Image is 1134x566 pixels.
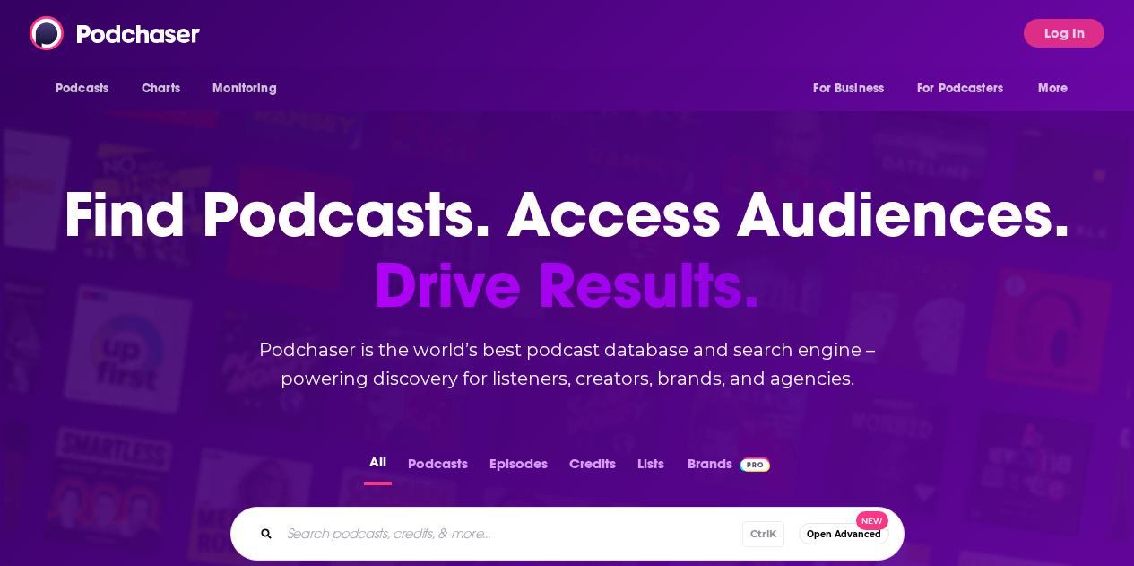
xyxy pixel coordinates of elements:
button: open menu [200,72,299,106]
span: New [856,511,888,530]
a: BrandsPodchaser Pro [688,450,771,485]
button: Episodes [484,450,553,485]
button: open menu [801,72,906,106]
img: Podchaser - Follow, Share and Rate Podcasts [30,16,202,50]
button: Open AdvancedNew [799,523,889,544]
button: Podcasts [403,450,473,485]
img: Podchaser Pro [740,457,771,472]
button: Lists [632,450,670,485]
span: More [1038,76,1069,101]
h2: Podchaser is the world’s best podcast database and search engine – powering discovery for listene... [209,335,926,393]
button: All [364,450,392,485]
h1: Find Podcasts. Access Audiences. [64,179,1070,321]
span: For Podcasters [917,76,1003,101]
span: Ctrl K [742,521,784,547]
span: Podcasts [56,76,108,101]
button: open menu [905,72,1029,106]
button: open menu [43,72,132,106]
div: Search podcasts, credits, & more... [230,507,905,561]
span: Drive Results. [64,250,1070,321]
a: Charts [130,72,191,106]
span: Open Advanced [807,529,881,539]
input: Search podcasts, credits, & more... [280,519,742,548]
button: open menu [1026,72,1091,106]
span: Charts [142,76,180,101]
span: For Business [813,76,884,101]
button: Log In [1024,19,1104,48]
span: Monitoring [212,76,276,101]
button: Credits [564,450,621,485]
